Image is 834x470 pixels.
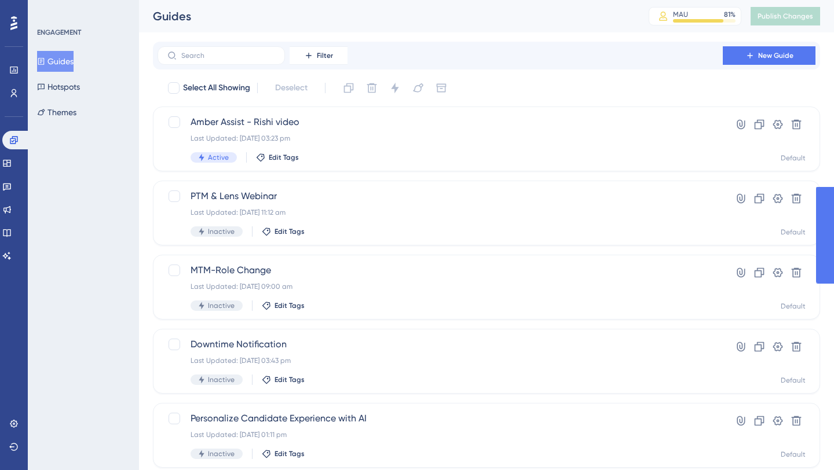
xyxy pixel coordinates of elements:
div: Default [781,153,806,163]
button: Hotspots [37,76,80,97]
div: ENGAGEMENT [37,28,81,37]
span: Inactive [208,227,235,236]
div: Last Updated: [DATE] 03:43 pm [191,356,690,365]
span: Publish Changes [758,12,813,21]
button: Edit Tags [262,375,305,384]
div: Last Updated: [DATE] 11:12 am [191,208,690,217]
input: Search [181,52,275,60]
span: Edit Tags [275,375,305,384]
span: Edit Tags [275,227,305,236]
div: Default [781,227,806,237]
div: Guides [153,8,620,24]
button: Guides [37,51,74,72]
div: Last Updated: [DATE] 01:11 pm [191,430,690,439]
button: Edit Tags [262,301,305,310]
button: New Guide [723,46,815,65]
button: Themes [37,102,76,123]
button: Edit Tags [262,449,305,458]
button: Edit Tags [262,227,305,236]
span: Edit Tags [269,153,299,162]
span: Inactive [208,449,235,458]
span: Filter [317,51,333,60]
span: Deselect [275,81,308,95]
span: Edit Tags [275,449,305,458]
div: Last Updated: [DATE] 09:00 am [191,282,690,291]
div: Default [781,450,806,459]
span: Active [208,153,229,162]
button: Filter [290,46,348,65]
iframe: UserGuiding AI Assistant Launcher [785,424,820,459]
span: Inactive [208,301,235,310]
button: Deselect [265,78,318,98]
div: MAU [673,10,688,19]
span: Inactive [208,375,235,384]
span: Personalize Candidate Experience with AI [191,412,690,425]
div: Default [781,376,806,385]
span: Edit Tags [275,301,305,310]
span: Amber Assist - Rishi video [191,115,690,129]
span: MTM-Role Change [191,263,690,277]
button: Publish Changes [751,7,820,25]
span: PTM & Lens Webinar [191,189,690,203]
span: Downtime Notification [191,337,690,351]
span: Select All Showing [183,81,250,95]
div: 81 % [724,10,736,19]
span: New Guide [758,51,793,60]
div: Last Updated: [DATE] 03:23 pm [191,134,690,143]
button: Edit Tags [256,153,299,162]
div: Default [781,302,806,311]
